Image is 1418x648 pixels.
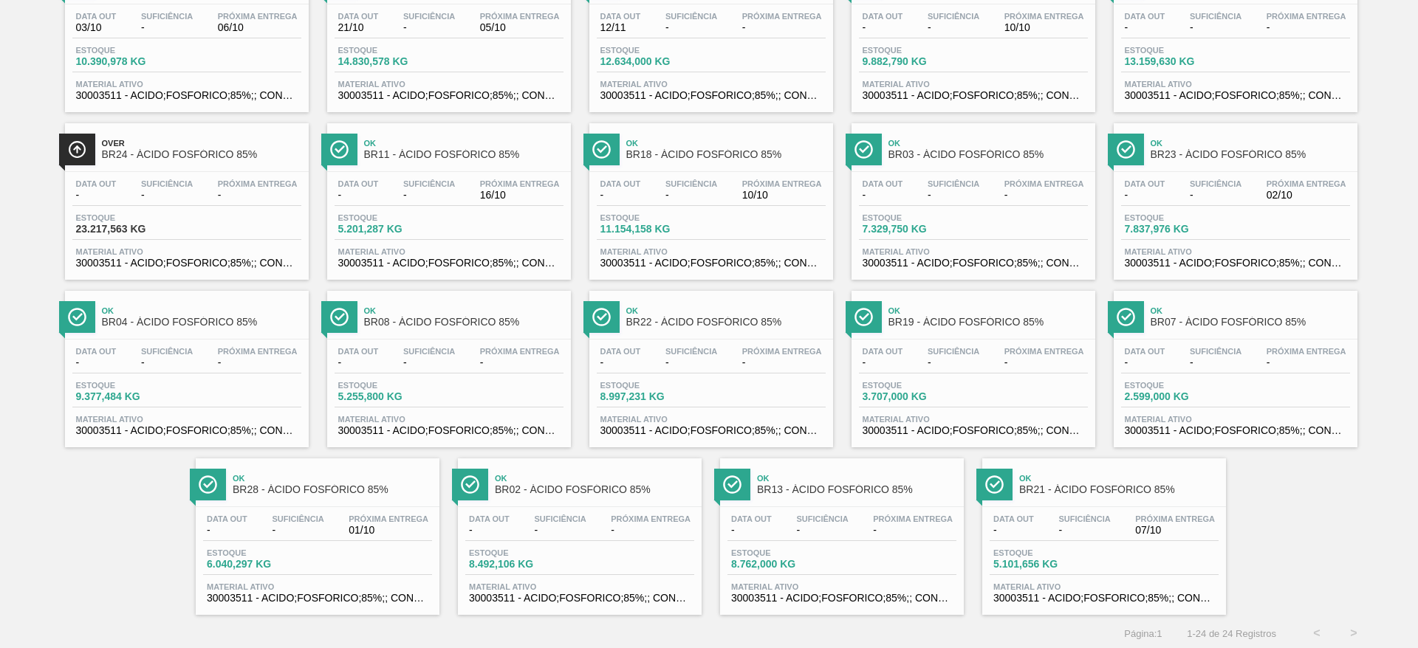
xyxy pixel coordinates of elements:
a: ÍconeOkBR11 - ÁCIDO FOSFÓRICO 85%Data out-Suficiência-Próxima Entrega16/10Estoque5.201,287 KGMate... [316,112,578,280]
span: Estoque [76,213,179,222]
span: Ok [364,306,564,315]
span: - [272,525,323,536]
span: Próxima Entrega [873,514,953,523]
span: 30003511 - ACIDO;FOSFORICO;85%;; CONTAINER [600,90,822,101]
span: Próxima Entrega [742,179,822,188]
a: ÍconeOkBR23 - ÁCIDO FOSFÓRICO 85%Data out-Suficiência-Próxima Entrega02/10Estoque7.837,976 KGMate... [1103,112,1365,280]
span: - [1190,357,1241,368]
span: - [1004,357,1084,368]
a: ÍconeOkBR22 - ÁCIDO FOSFÓRICO 85%Data out-Suficiência-Próxima Entrega-Estoque8.997,231 KGMaterial... [578,280,840,447]
span: Próxima Entrega [480,347,560,356]
span: 30003511 - ACIDO;FOSFORICO;85%;; CONTAINER [993,593,1215,604]
span: 30003511 - ACIDO;FOSFORICO;85%;; CONTAINER [1125,425,1346,436]
span: 5.255,800 KG [338,391,442,402]
span: 30003511 - ACIDO;FOSFORICO;85%;; CONTAINER [863,425,1084,436]
span: - [141,357,193,368]
span: Ok [1151,306,1350,315]
span: - [665,190,717,201]
span: 02/10 [1267,190,1346,201]
span: Próxima Entrega [1004,12,1084,21]
span: - [742,357,822,368]
img: Ícone [592,308,611,326]
span: 30003511 - ACIDO;FOSFORICO;85%;; CONTAINER [863,90,1084,101]
span: Próxima Entrega [349,514,428,523]
span: Material ativo [338,80,560,89]
span: BR04 - ÁCIDO FOSFÓRICO 85% [102,317,301,328]
span: BR19 - ÁCIDO FOSFÓRICO 85% [888,317,1088,328]
span: - [141,190,193,201]
span: Data out [76,347,117,356]
span: Próxima Entrega [480,179,560,188]
span: Data out [338,347,379,356]
span: Material ativo [76,247,298,256]
img: Ícone [592,140,611,159]
span: Estoque [600,381,704,390]
span: - [534,525,586,536]
span: - [863,22,903,33]
span: Data out [207,514,247,523]
span: Data out [731,514,772,523]
span: Próxima Entrega [480,12,560,21]
span: Estoque [731,548,835,557]
span: 7.837,976 KG [1125,224,1228,235]
span: - [731,525,772,536]
span: 30003511 - ACIDO;FOSFORICO;85%;; CONTAINER [1125,258,1346,269]
img: Ícone [461,475,479,494]
span: 13.159,630 KG [1125,56,1228,67]
span: Ok [1019,474,1219,483]
span: 03/10 [76,22,117,33]
span: - [1004,190,1084,201]
span: Data out [469,514,510,523]
span: - [928,190,979,201]
span: Suficiência [928,347,979,356]
a: ÍconeOkBR18 - ÁCIDO FOSFÓRICO 85%Data out-Suficiência-Próxima Entrega10/10Estoque11.154,158 KGMat... [578,112,840,280]
span: Data out [76,12,117,21]
span: - [403,190,455,201]
span: Ok [495,474,694,483]
span: Material ativo [1125,415,1346,424]
span: BR18 - ÁCIDO FOSFÓRICO 85% [626,149,826,160]
span: 30003511 - ACIDO;FOSFORICO;85%;; CONTAINER [863,258,1084,269]
span: 12/11 [600,22,641,33]
span: - [338,190,379,201]
span: 06/10 [218,22,298,33]
span: - [76,190,117,201]
span: Data out [76,179,117,188]
span: Data out [338,179,379,188]
span: - [338,357,379,368]
span: - [928,357,979,368]
span: Material ativo [207,582,428,591]
span: 30003511 - ACIDO;FOSFORICO;85%;; CONTAINER [76,258,298,269]
span: Data out [1125,347,1165,356]
span: Estoque [1125,381,1228,390]
a: ÍconeOkBR08 - ÁCIDO FOSFÓRICO 85%Data out-Suficiência-Próxima Entrega-Estoque5.255,800 KGMaterial... [316,280,578,447]
span: - [403,357,455,368]
span: 8.997,231 KG [600,391,704,402]
span: - [928,22,979,33]
span: Estoque [863,381,966,390]
span: BR13 - ÁCIDO FOSFÓRICO 85% [757,484,956,495]
span: - [1190,22,1241,33]
span: Material ativo [469,582,691,591]
span: Data out [1125,12,1165,21]
span: Suficiência [665,179,717,188]
span: 30003511 - ACIDO;FOSFORICO;85%;; CONTAINER [76,425,298,436]
span: Página : 1 [1124,628,1162,639]
span: Estoque [1125,46,1228,55]
span: BR22 - ÁCIDO FOSFÓRICO 85% [626,317,826,328]
span: - [1125,22,1165,33]
span: Próxima Entrega [1004,179,1084,188]
img: Ícone [854,140,873,159]
img: Ícone [854,308,873,326]
span: BR23 - ÁCIDO FOSFÓRICO 85% [1151,149,1350,160]
span: BR08 - ÁCIDO FOSFÓRICO 85% [364,317,564,328]
span: BR07 - ÁCIDO FOSFÓRICO 85% [1151,317,1350,328]
img: Ícone [723,475,741,494]
span: 8.492,106 KG [469,559,572,570]
span: - [993,525,1034,536]
span: - [1125,190,1165,201]
span: - [218,190,298,201]
span: 10/10 [742,190,822,201]
span: Suficiência [272,514,323,523]
span: - [863,357,903,368]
